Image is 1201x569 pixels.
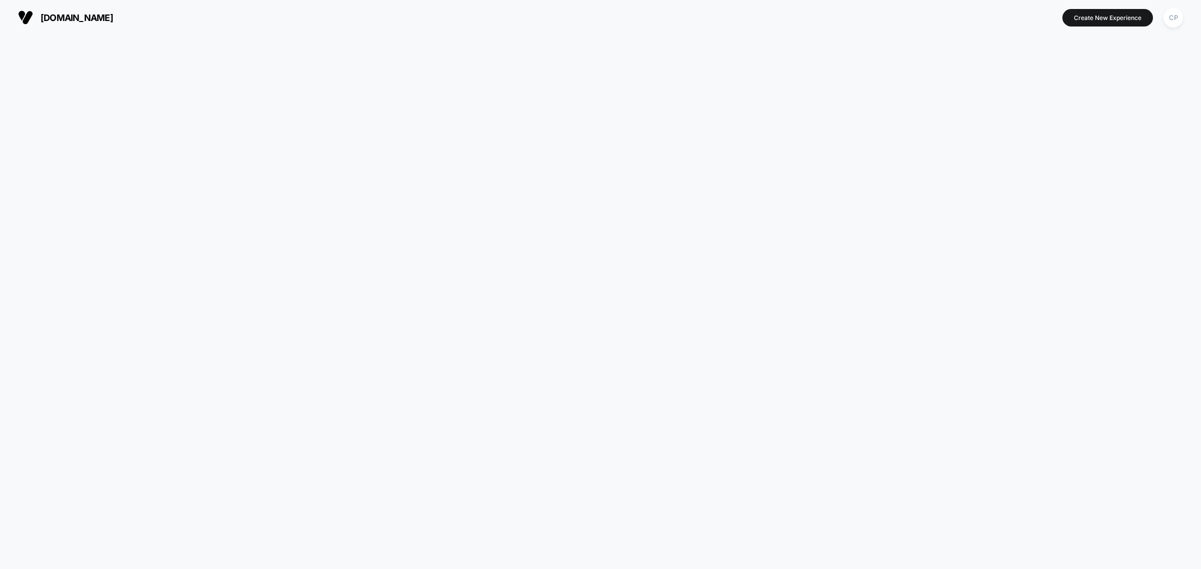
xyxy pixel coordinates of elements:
[15,9,116,25] button: [DOMAIN_NAME]
[1062,9,1153,26] button: Create New Experience
[41,12,113,23] span: [DOMAIN_NAME]
[1163,8,1183,27] div: CP
[1160,7,1186,28] button: CP
[18,10,33,25] img: Visually logo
